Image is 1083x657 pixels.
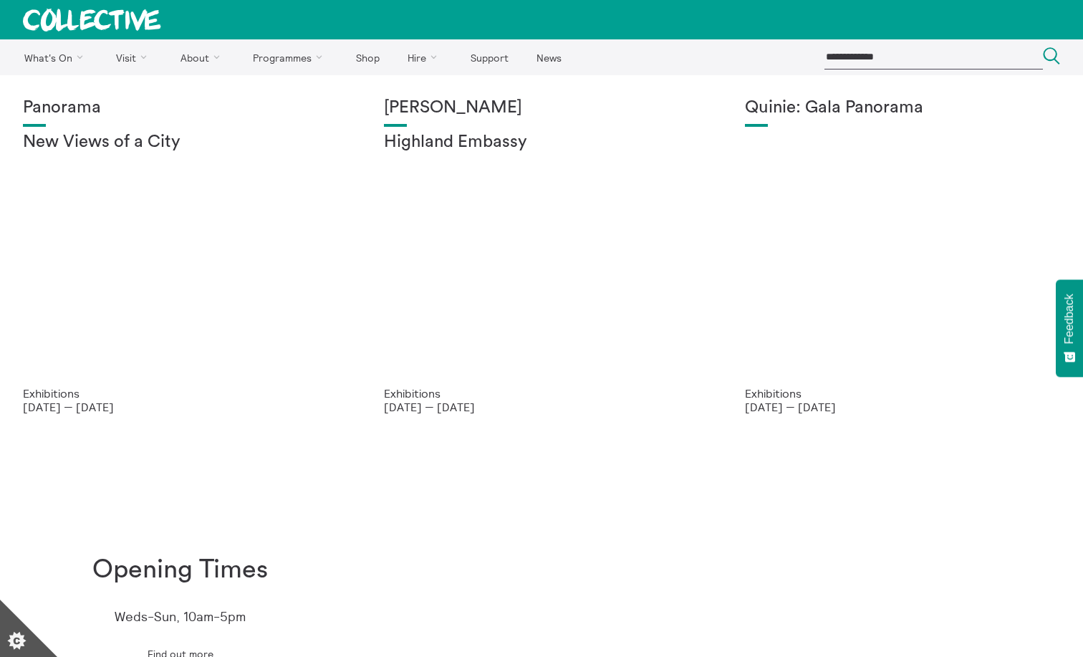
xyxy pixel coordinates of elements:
[384,387,699,400] p: Exhibitions
[11,39,101,75] a: What's On
[23,387,338,400] p: Exhibitions
[458,39,521,75] a: Support
[104,39,165,75] a: Visit
[23,133,338,153] h2: New Views of a City
[1063,294,1076,344] span: Feedback
[722,75,1083,436] a: Josie Vallely Quinie: Gala Panorama Exhibitions [DATE] — [DATE]
[241,39,341,75] a: Programmes
[343,39,392,75] a: Shop
[23,401,338,413] p: [DATE] — [DATE]
[524,39,574,75] a: News
[168,39,238,75] a: About
[361,75,722,436] a: Solar wheels 17 [PERSON_NAME] Highland Embassy Exhibitions [DATE] — [DATE]
[384,401,699,413] p: [DATE] — [DATE]
[395,39,456,75] a: Hire
[384,133,699,153] h2: Highland Embassy
[1056,279,1083,377] button: Feedback - Show survey
[745,387,1060,400] p: Exhibitions
[745,401,1060,413] p: [DATE] — [DATE]
[384,98,699,118] h1: [PERSON_NAME]
[92,555,268,585] h1: Opening Times
[23,98,338,118] h1: Panorama
[115,610,246,625] p: Weds-Sun, 10am-5pm
[745,98,1060,118] h1: Quinie: Gala Panorama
